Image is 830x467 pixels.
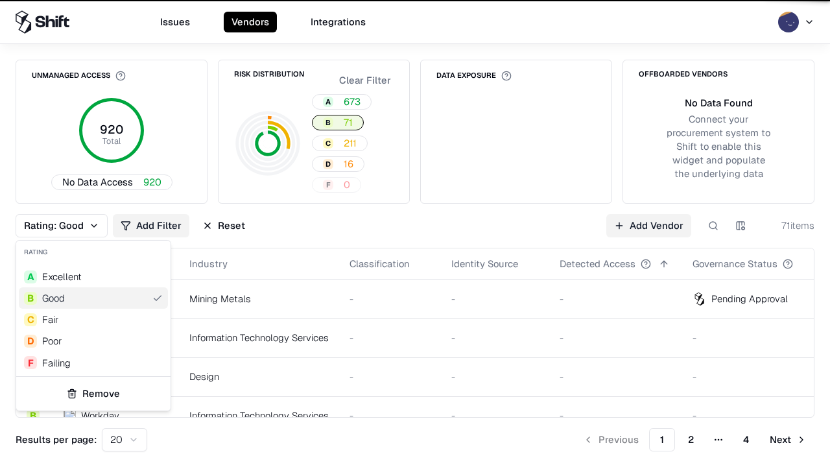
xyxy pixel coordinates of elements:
[42,270,82,283] span: Excellent
[24,335,37,348] div: D
[21,382,165,405] button: Remove
[42,356,71,370] div: Failing
[16,241,171,263] div: Rating
[24,356,37,369] div: F
[16,263,171,376] div: Suggestions
[42,291,65,305] span: Good
[42,313,58,326] span: Fair
[24,313,37,326] div: C
[42,334,62,348] div: Poor
[24,292,37,305] div: B
[24,270,37,283] div: A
